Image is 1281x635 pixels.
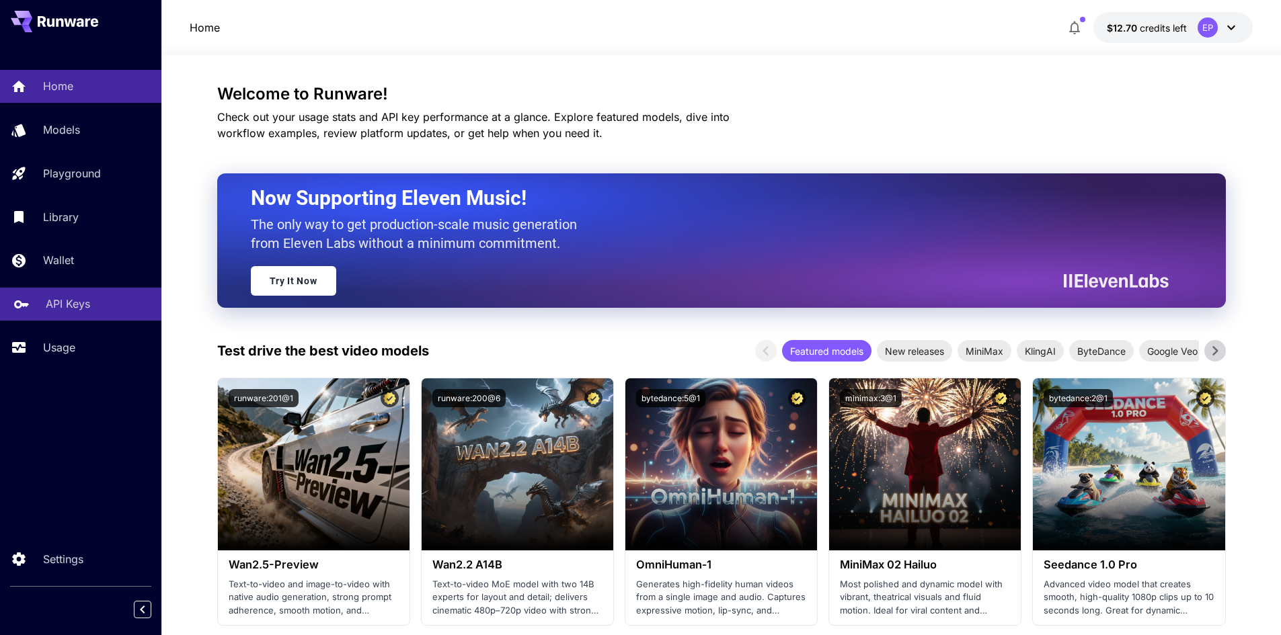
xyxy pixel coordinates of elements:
[190,19,220,36] a: Home
[1107,21,1187,35] div: $12.70483
[1139,340,1206,362] div: Google Veo
[625,378,817,550] img: alt
[43,551,83,567] p: Settings
[877,344,952,358] span: New releases
[218,378,410,550] img: alt
[1033,378,1225,550] img: alt
[43,165,101,181] p: Playground
[788,389,806,407] button: Certified Model – Vetted for best performance and includes a commercial license.
[636,389,705,407] button: bytedance:5@1
[251,215,587,253] p: The only way to get production-scale music generation from Eleven Labs without a minimum commitment.
[829,378,1021,550] img: alt
[46,296,90,312] p: API Keys
[134,601,151,618] button: Collapse sidebar
[43,339,75,355] p: Usage
[1196,389,1214,407] button: Certified Model – Vetted for best performance and includes a commercial license.
[43,252,74,268] p: Wallet
[432,389,506,407] button: runware:200@6
[636,578,806,618] p: Generates high-fidelity human videos from a single image and audio. Captures expressive motion, l...
[840,389,902,407] button: minimax:3@1
[229,578,399,618] p: Text-to-video and image-to-video with native audio generation, strong prompt adherence, smooth mo...
[958,340,1011,362] div: MiniMax
[840,578,1010,618] p: Most polished and dynamic model with vibrant, theatrical visuals and fluid motion. Ideal for vira...
[1069,344,1134,358] span: ByteDance
[992,389,1010,407] button: Certified Model – Vetted for best performance and includes a commercial license.
[1093,12,1253,43] button: $12.70483EP
[1198,17,1218,38] div: EP
[1069,340,1134,362] div: ByteDance
[422,378,613,550] img: alt
[217,341,429,361] p: Test drive the best video models
[1044,389,1113,407] button: bytedance:2@1
[251,266,336,296] a: Try It Now
[1044,558,1214,571] h3: Seedance 1.0 Pro
[229,389,299,407] button: runware:201@1
[1044,578,1214,618] p: Advanced video model that creates smooth, high-quality 1080p clips up to 10 seconds long. Great f...
[1107,22,1140,34] span: $12.70
[43,122,80,138] p: Models
[782,344,871,358] span: Featured models
[840,558,1010,571] h3: MiniMax 02 Hailuo
[217,85,1226,103] h3: Welcome to Runware!
[432,578,603,618] p: Text-to-video MoE model with two 14B experts for layout and detail; delivers cinematic 480p–720p ...
[1017,340,1064,362] div: KlingAI
[1140,22,1187,34] span: credits left
[144,597,161,622] div: Collapse sidebar
[1017,344,1064,358] span: KlingAI
[877,340,952,362] div: New releases
[958,344,1011,358] span: MiniMax
[43,209,79,225] p: Library
[43,78,73,94] p: Home
[432,558,603,571] h3: Wan2.2 A14B
[251,185,1159,211] h2: Now Supporting Eleven Music!
[1139,344,1206,358] span: Google Veo
[381,389,399,407] button: Certified Model – Vetted for best performance and includes a commercial license.
[636,558,806,571] h3: OmniHuman‑1
[229,558,399,571] h3: Wan2.5-Preview
[190,19,220,36] nav: breadcrumb
[584,389,603,407] button: Certified Model – Vetted for best performance and includes a commercial license.
[217,110,730,140] span: Check out your usage stats and API key performance at a glance. Explore featured models, dive int...
[782,340,871,362] div: Featured models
